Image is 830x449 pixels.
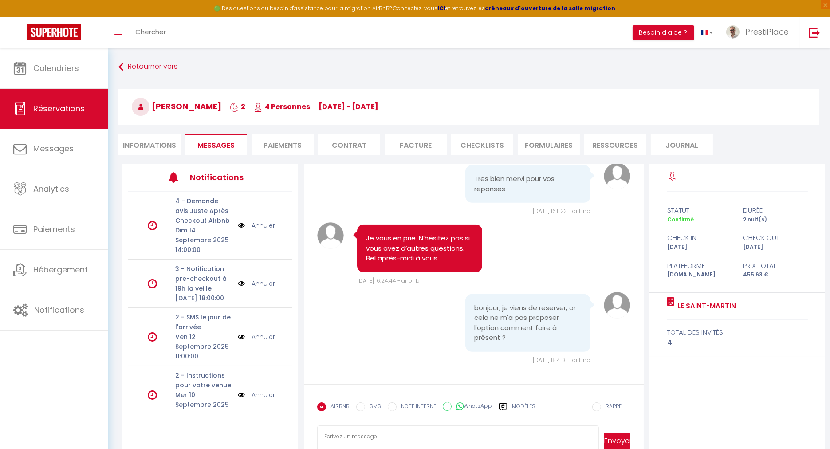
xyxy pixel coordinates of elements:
[252,390,275,400] a: Annuler
[135,27,166,36] span: Chercher
[27,24,81,40] img: Super Booking
[175,390,232,419] p: Mer 10 Septembre 2025 12:00:00
[33,224,75,235] span: Paiements
[33,63,79,74] span: Calendriers
[365,402,381,412] label: SMS
[33,143,74,154] span: Messages
[674,301,736,311] a: Le Saint-Martin
[118,59,819,75] a: Retourner vers
[252,221,275,230] a: Annuler
[485,4,615,12] a: créneaux d'ouverture de la salle migration
[451,134,513,155] li: CHECKLISTS
[238,332,245,342] img: NO IMAGE
[230,102,245,112] span: 2
[175,264,232,293] p: 3 - Notification pre-checkout à 19h la veille
[533,356,590,364] span: [DATE] 18:41:31 - airbnb
[252,279,275,288] a: Annuler
[7,4,34,30] button: Ouvrir le widget de chat LiveChat
[132,101,221,112] span: [PERSON_NAME]
[254,102,310,112] span: 4 Personnes
[238,221,245,230] img: NO IMAGE
[437,4,445,12] a: ICI
[661,271,738,279] div: [DOMAIN_NAME]
[604,163,630,189] img: avatar.png
[474,303,582,343] pre: bonjour, je viens de reserver, or cela ne m'a pas proposer l'option comment faire à présent ?
[175,312,232,332] p: 2 - SMS le jour de l'arrivée
[737,260,814,271] div: Prix total
[190,167,258,187] h3: Notifications
[601,402,624,412] label: RAPPEL
[512,402,535,418] label: Modèles
[33,183,69,194] span: Analytics
[661,232,738,243] div: check in
[175,332,232,361] p: Ven 12 Septembre 2025 11:00:00
[737,216,814,224] div: 2 nuit(s)
[252,134,314,155] li: Paiements
[726,25,740,39] img: ...
[397,402,436,412] label: NOTE INTERNE
[737,205,814,216] div: durée
[175,225,232,255] p: Dim 14 Septembre 2025 14:00:00
[238,279,245,288] img: NO IMAGE
[238,390,245,400] img: NO IMAGE
[118,134,181,155] li: Informations
[737,232,814,243] div: check out
[33,264,88,275] span: Hébergement
[651,134,713,155] li: Journal
[452,402,492,412] label: WhatsApp
[129,17,173,48] a: Chercher
[317,222,344,249] img: avatar.png
[366,233,473,264] pre: Je vous en prie. N’hésitez pas si vous avez d’autres questions. Bel après-midi à vous
[661,260,738,271] div: Plateforme
[326,402,350,412] label: AIRBNB
[737,271,814,279] div: 455.63 €
[584,134,646,155] li: Ressources
[175,370,232,390] p: 2 - Instructions pour votre venue
[518,134,580,155] li: FORMULAIRES
[318,134,380,155] li: Contrat
[667,338,808,348] div: 4
[34,304,84,315] span: Notifications
[319,102,378,112] span: [DATE] - [DATE]
[661,243,738,252] div: [DATE]
[667,216,694,223] span: Confirmé
[385,134,447,155] li: Facture
[252,332,275,342] a: Annuler
[175,196,232,225] p: 4 - Demande avis Juste Après Checkout Airbnb
[809,27,820,38] img: logout
[633,25,694,40] button: Besoin d'aide ?
[667,327,808,338] div: total des invités
[720,17,800,48] a: ... PrestiPlace
[357,277,420,284] span: [DATE] 16:24:44 - airbnb
[175,293,232,303] p: [DATE] 18:00:00
[474,174,582,194] pre: Tres bien mervi pour vos reponses
[604,292,630,319] img: avatar.png
[197,140,235,150] span: Messages
[661,205,738,216] div: statut
[737,243,814,252] div: [DATE]
[33,103,85,114] span: Réservations
[533,207,590,215] span: [DATE] 16:11:23 - airbnb
[745,26,789,37] span: PrestiPlace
